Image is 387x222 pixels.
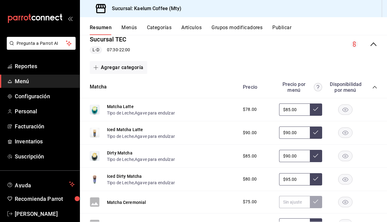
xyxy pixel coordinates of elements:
[15,77,75,85] span: Menú
[181,25,202,35] button: Artículos
[279,103,310,116] input: Sin ajuste
[90,61,147,74] button: Agregar categoría
[90,84,107,91] button: Matcha
[4,45,76,51] a: Pregunta a Parrot AI
[135,156,175,162] button: Agave para endulzar
[15,92,75,100] span: Configuración
[90,174,100,184] img: Preview
[107,156,134,162] button: Tipo de Leche
[15,122,75,130] span: Facturación
[107,133,175,139] div: ,
[107,156,175,162] div: ,
[90,25,387,35] div: navigation tabs
[107,179,175,186] div: ,
[90,35,127,44] button: Sucursal TEC
[17,40,66,47] span: Pregunta a Parrot AI
[107,199,146,205] button: Matcha Ceremonial
[107,150,132,156] button: Dirty Matcha
[279,196,310,208] input: Sin ajuste
[107,5,181,12] h3: Sucursal: Kaelum Coffee (Mty)
[372,85,377,90] button: collapse-category-row
[243,106,257,113] span: $78.00
[243,153,257,159] span: $85.00
[272,25,291,35] button: Publicar
[135,110,175,116] button: Agave para endulzar
[279,127,310,139] input: Sin ajuste
[135,133,175,139] button: Agave para endulzar
[90,47,101,53] span: L-D
[243,199,257,205] span: $75.00
[330,81,361,93] div: Disponibilidad por menú
[107,133,134,139] button: Tipo de Leche
[15,195,75,203] span: Recomienda Parrot
[107,110,175,116] div: ,
[90,128,100,138] img: Preview
[135,180,175,186] button: Agave para endulzar
[80,30,387,59] div: collapse-menu-row
[107,103,134,110] button: Matcha Latte
[90,25,112,35] button: Resumen
[15,62,75,70] span: Reportes
[211,25,263,35] button: Grupos modificadores
[15,210,75,218] span: [PERSON_NAME]
[90,151,100,161] img: Preview
[279,150,310,162] input: Sin ajuste
[15,107,75,115] span: Personal
[7,37,76,50] button: Pregunta a Parrot AI
[243,130,257,136] span: $90.00
[68,16,73,21] button: open_drawer_menu
[107,127,143,133] button: Iced Matcha Latte
[237,84,276,90] div: Precio
[15,137,75,146] span: Inventarios
[90,105,100,115] img: Preview
[279,173,310,185] input: Sin ajuste
[107,110,134,116] button: Tipo de Leche
[279,81,322,93] div: Precio por menú
[107,180,134,186] button: Tipo de Leche
[243,176,257,182] span: $80.00
[15,181,67,188] span: Ayuda
[90,46,130,54] div: 07:30 - 22:00
[121,25,137,35] button: Menús
[147,25,172,35] button: Categorías
[107,173,142,179] button: Iced Dirty Matcha
[15,152,75,161] span: Suscripción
